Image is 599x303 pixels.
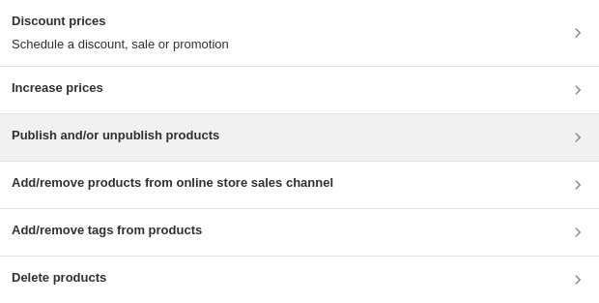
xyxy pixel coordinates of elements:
[12,78,103,98] h3: Increase prices
[12,268,106,288] h3: Delete products
[12,12,229,31] h3: Discount prices
[12,221,202,240] h3: Add/remove tags from products
[12,173,333,193] h3: Add/remove products from online store sales channel
[12,35,229,54] p: Schedule a discount, sale or promotion
[12,126,219,145] h3: Publish and/or unpublish products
